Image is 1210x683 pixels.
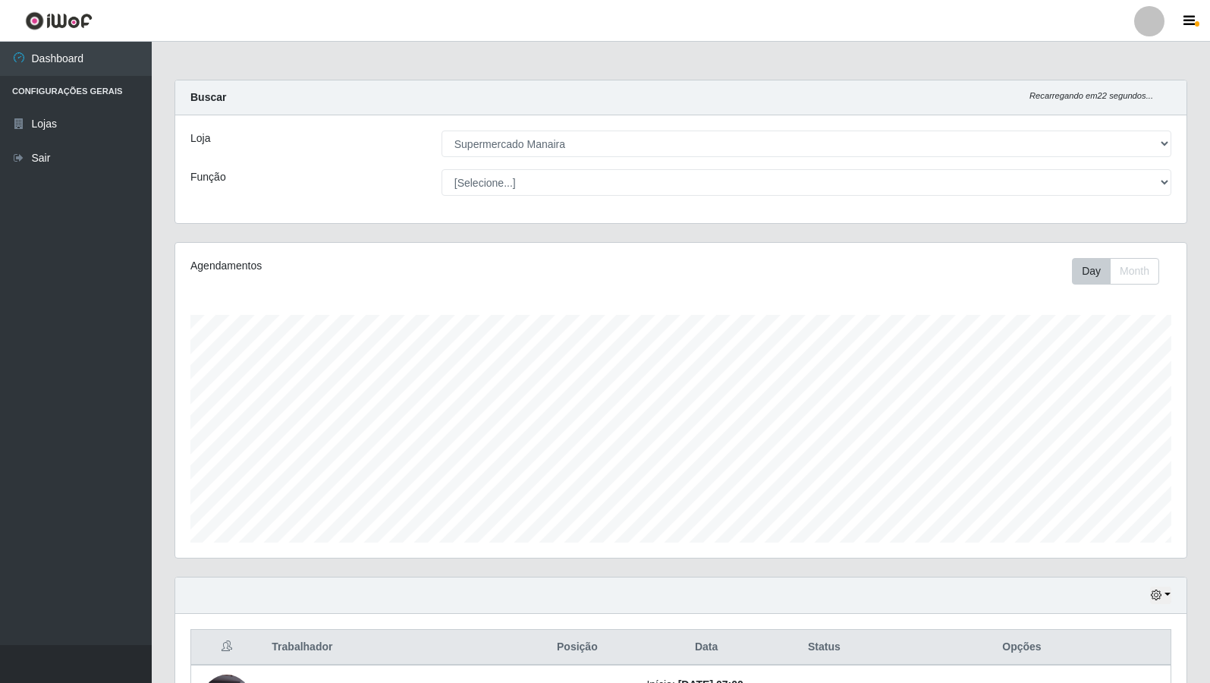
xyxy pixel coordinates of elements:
[1072,258,1111,285] button: Day
[190,258,586,274] div: Agendamentos
[775,630,873,666] th: Status
[1072,258,1159,285] div: First group
[25,11,93,30] img: CoreUI Logo
[873,630,1171,666] th: Opções
[1029,91,1153,100] i: Recarregando em 22 segundos...
[262,630,517,666] th: Trabalhador
[517,630,637,666] th: Posição
[190,91,226,103] strong: Buscar
[1110,258,1159,285] button: Month
[190,169,226,185] label: Função
[190,131,210,146] label: Loja
[1072,258,1171,285] div: Toolbar with button groups
[637,630,775,666] th: Data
